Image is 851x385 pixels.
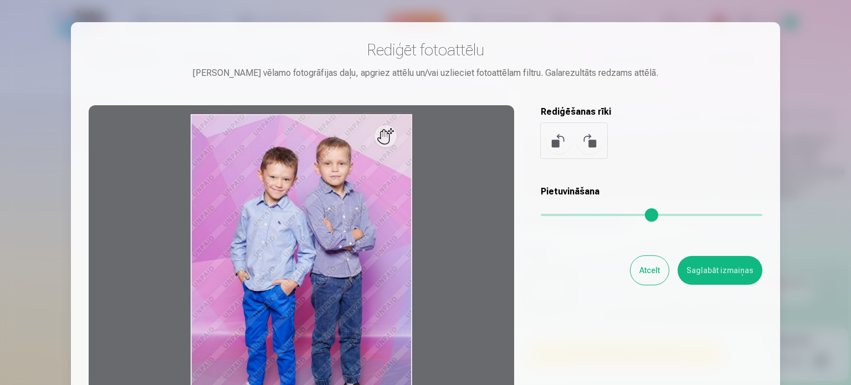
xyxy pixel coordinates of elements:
[541,185,762,198] h5: Pietuvināšana
[541,105,762,119] h5: Rediģēšanas rīki
[89,66,762,80] div: [PERSON_NAME] vēlamo fotogrāfijas daļu, apgriez attēlu un/vai uzlieciet fotoattēlam filtru. Galar...
[678,256,762,285] button: Saglabāt izmaiņas
[89,40,762,60] h3: Rediģēt fotoattēlu
[630,256,669,285] button: Atcelt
